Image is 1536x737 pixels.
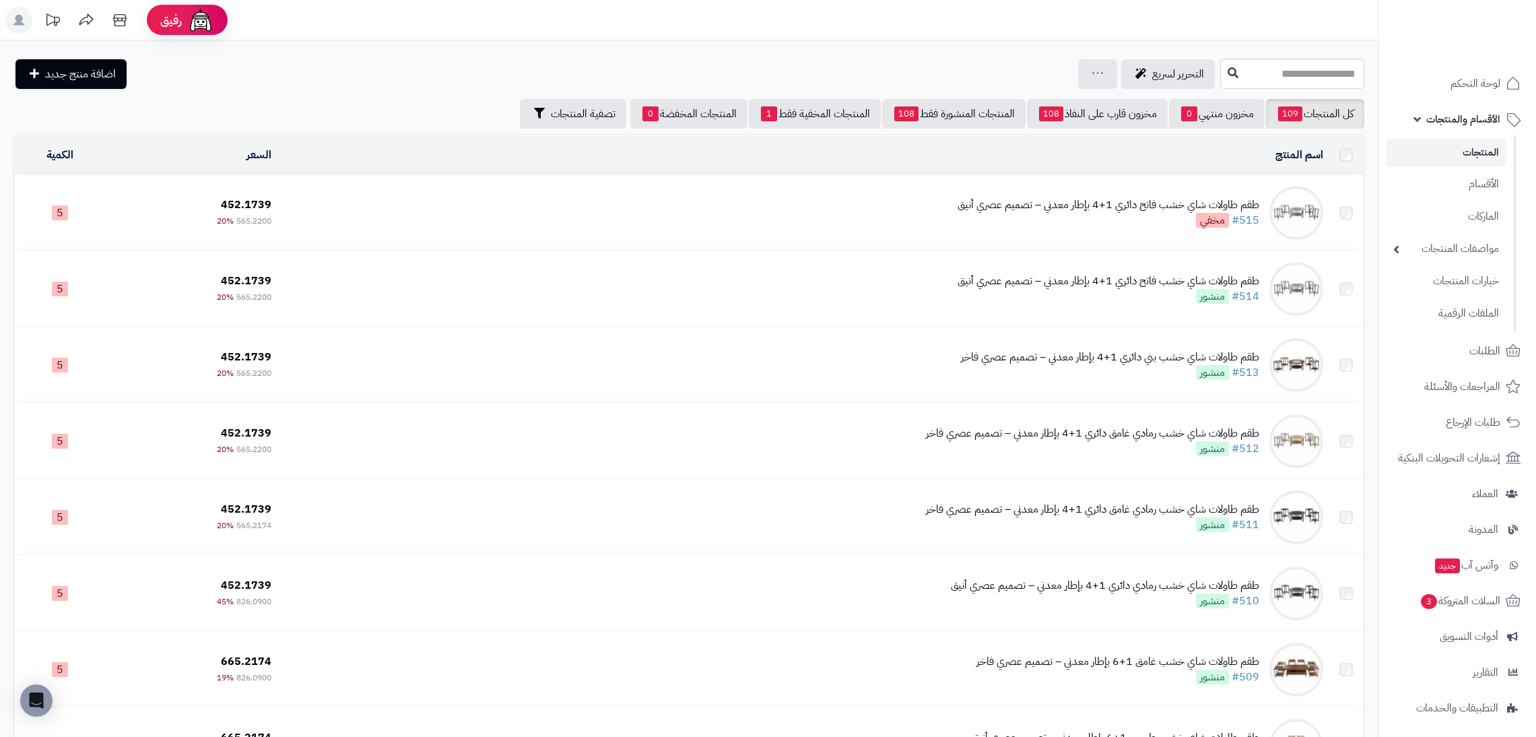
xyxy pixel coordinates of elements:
span: 108 [894,106,919,121]
span: 3 [1420,594,1438,610]
a: مخزون قارب على النفاذ108 [1027,99,1168,129]
span: 565.2200 [236,291,271,303]
span: 452.1739 [221,197,271,213]
span: 5 [52,282,68,296]
a: #509 [1232,669,1259,685]
div: طقم طاولات شاي خشب رمادي غامق دائري 1+4 بإطار معدني – تصميم عصري فاخر [926,426,1259,441]
span: رفيق [160,12,182,28]
span: 1 [761,106,777,121]
button: تصفية المنتجات [520,99,626,129]
span: 20% [217,367,234,379]
a: المدونة [1387,513,1528,546]
img: طقم طاولات شاي خشب رمادي غامق دائري 1+4 بإطار معدني – تصميم عصري فاخر [1269,414,1323,468]
img: ai-face.png [187,7,214,34]
span: منشور [1196,670,1229,684]
span: 20% [217,291,234,303]
span: 45% [217,596,234,608]
img: logo-2.png [1444,11,1523,39]
img: طقم طاولات شاي خشب فاتح دائري 1+4 بإطار معدني – تصميم عصري أنيق [1269,186,1323,240]
span: 452.1739 [221,425,271,441]
img: طقم طاولات شاي خشب رمادي دائري 1+4 بإطار معدني – تصميم عصري أنيق [1269,567,1323,620]
a: المنتجات المنشورة فقط108 [882,99,1026,129]
span: 565.2200 [236,443,271,455]
img: طقم طاولات شاي خشب فاتح دائري 1+4 بإطار معدني – تصميم عصري أنيق [1269,262,1323,316]
a: #510 [1232,593,1259,609]
a: اسم المنتج [1275,147,1323,163]
span: 826.0900 [236,672,271,684]
a: #515 [1232,212,1259,228]
a: المنتجات المخفية فقط1 [749,99,881,129]
span: 5 [52,205,68,220]
span: وآتس آب [1434,556,1498,575]
span: 20% [217,519,234,532]
a: تحديثات المنصة [36,7,69,37]
a: العملاء [1387,478,1528,510]
span: 5 [52,586,68,601]
a: التحرير لسريع [1121,59,1215,89]
a: طلبات الإرجاع [1387,406,1528,439]
span: 452.1739 [221,273,271,289]
div: طقم طاولات شاي خشب رمادي دائري 1+4 بإطار معدني – تصميم عصري أنيق [951,578,1259,594]
span: 19% [217,672,234,684]
div: طقم طاولات شاي خشب غامق 1+6 بإطار معدني – تصميم عصري فاخر [976,654,1259,670]
a: الكمية [46,147,73,163]
a: الأقسام [1387,170,1506,199]
span: الأقسام والمنتجات [1426,110,1500,129]
span: اضافة منتج جديد [45,66,116,82]
a: وآتس آبجديد [1387,549,1528,581]
div: طقم طاولات شاي خشب بني دائري 1+4 بإطار معدني – تصميم عصري فاخر [961,350,1259,365]
span: منشور [1196,594,1229,608]
span: طلبات الإرجاع [1446,413,1500,432]
span: 452.1739 [221,349,271,365]
span: تصفية المنتجات [551,106,615,122]
a: السعر [246,147,271,163]
span: التحرير لسريع [1152,66,1204,82]
a: التطبيقات والخدمات [1387,692,1528,724]
a: #511 [1232,517,1259,533]
a: السلات المتروكة3 [1387,585,1528,617]
span: 20% [217,443,234,455]
a: المنتجات [1387,139,1506,166]
span: 452.1739 [221,501,271,517]
span: 665.2174 [221,653,271,670]
span: التطبيقات والخدمات [1416,699,1498,717]
div: طقم طاولات شاي خشب فاتح دائري 1+4 بإطار معدني – تصميم عصري أنيق [958,274,1259,289]
span: إشعارات التحويلات البنكية [1398,449,1500,468]
span: 565.2174 [236,519,271,532]
span: السلات المتروكة [1420,591,1500,610]
span: 5 [52,662,68,677]
span: أدوات التسويق [1440,627,1498,646]
a: خيارات المنتجات [1387,267,1506,296]
span: منشور [1196,289,1229,304]
span: الطلبات [1469,342,1500,360]
span: 565.2200 [236,215,271,227]
a: لوحة التحكم [1387,67,1528,100]
a: كل المنتجات109 [1266,99,1364,129]
span: التقارير [1473,663,1498,682]
span: 5 [52,510,68,525]
span: لوحة التحكم [1450,74,1500,93]
a: مخزون منتهي0 [1169,99,1265,129]
img: طقم طاولات شاي خشب رمادي غامق دائري 1+4 بإطار معدني – تصميم عصري فاخر [1269,490,1323,544]
a: الملفات الرقمية [1387,299,1506,328]
span: 20% [217,215,234,227]
span: مخفي [1196,213,1229,228]
a: الطلبات [1387,335,1528,367]
a: مواصفات المنتجات [1387,234,1506,263]
a: #513 [1232,364,1259,381]
span: العملاء [1472,484,1498,503]
img: طقم طاولات شاي خشب غامق 1+6 بإطار معدني – تصميم عصري فاخر [1269,643,1323,697]
span: 5 [52,358,68,373]
span: 452.1739 [221,577,271,594]
span: منشور [1196,517,1229,532]
div: Open Intercom Messenger [20,684,53,717]
span: 0 [1181,106,1197,121]
a: #514 [1232,288,1259,305]
span: 108 [1039,106,1063,121]
a: إشعارات التحويلات البنكية [1387,442,1528,474]
span: 109 [1278,106,1302,121]
a: التقارير [1387,656,1528,688]
div: طقم طاولات شاي خشب رمادي غامق دائري 1+4 بإطار معدني – تصميم عصري فاخر [926,502,1259,517]
a: الماركات [1387,202,1506,231]
a: #512 [1232,441,1259,457]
